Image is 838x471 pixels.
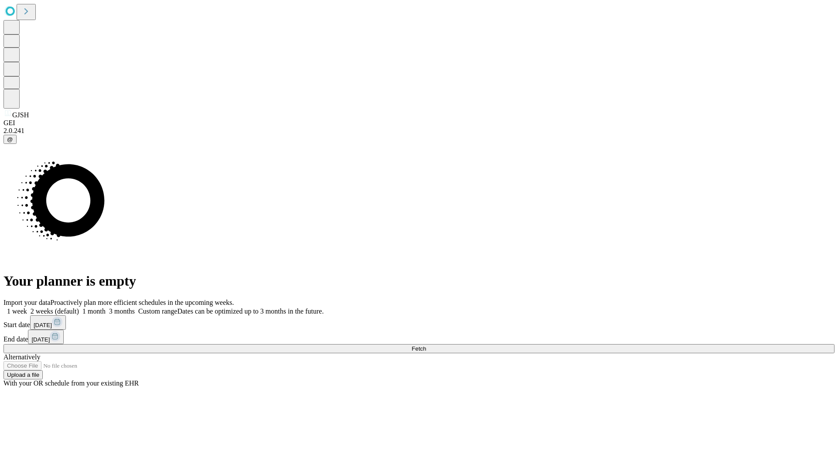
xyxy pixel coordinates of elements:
span: 2 weeks (default) [31,307,79,315]
span: Import your data [3,299,51,306]
span: 1 week [7,307,27,315]
button: Upload a file [3,370,43,379]
span: [DATE] [31,336,50,343]
div: End date [3,330,835,344]
span: [DATE] [34,322,52,328]
button: Fetch [3,344,835,353]
span: @ [7,136,13,143]
span: Alternatively [3,353,40,361]
span: Custom range [138,307,177,315]
span: GJSH [12,111,29,119]
button: @ [3,135,17,144]
span: Proactively plan more efficient schedules in the upcoming weeks. [51,299,234,306]
span: With your OR schedule from your existing EHR [3,379,139,387]
h1: Your planner is empty [3,273,835,289]
span: 3 months [109,307,135,315]
div: GEI [3,119,835,127]
span: 1 month [82,307,106,315]
div: Start date [3,315,835,330]
button: [DATE] [28,330,64,344]
span: Fetch [412,345,426,352]
span: Dates can be optimized up to 3 months in the future. [177,307,323,315]
div: 2.0.241 [3,127,835,135]
button: [DATE] [30,315,66,330]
